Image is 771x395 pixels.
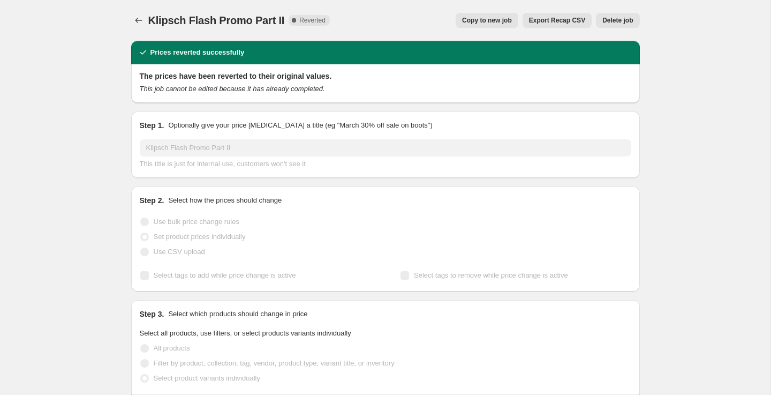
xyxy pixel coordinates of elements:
span: All products [154,344,190,352]
span: Select tags to add while price change is active [154,271,296,279]
span: Use bulk price change rules [154,218,239,226]
span: Export Recap CSV [529,16,585,25]
i: This job cannot be edited because it has already completed. [140,85,325,93]
span: Select all products, use filters, or select products variants individually [140,329,351,337]
button: Price change jobs [131,13,146,28]
input: 30% off holiday sale [140,139,631,156]
h2: The prices have been reverted to their original values. [140,71,631,81]
span: This title is just for internal use, customers won't see it [140,160,306,168]
span: Select product variants individually [154,374,260,382]
button: Export Recap CSV [523,13,592,28]
button: Delete job [596,13,639,28]
button: Copy to new job [456,13,518,28]
p: Select which products should change in price [168,309,307,319]
p: Optionally give your price [MEDICAL_DATA] a title (eg "March 30% off sale on boots") [168,120,432,131]
span: Use CSV upload [154,248,205,256]
span: Select tags to remove while price change is active [414,271,568,279]
span: Set product prices individually [154,233,246,241]
p: Select how the prices should change [168,195,282,206]
span: Reverted [299,16,326,25]
h2: Step 3. [140,309,164,319]
h2: Prices reverted successfully [150,47,245,58]
span: Filter by product, collection, tag, vendor, product type, variant title, or inventory [154,359,395,367]
span: Klipsch Flash Promo Part II [148,14,285,26]
h2: Step 1. [140,120,164,131]
span: Delete job [602,16,633,25]
span: Copy to new job [462,16,512,25]
h2: Step 2. [140,195,164,206]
